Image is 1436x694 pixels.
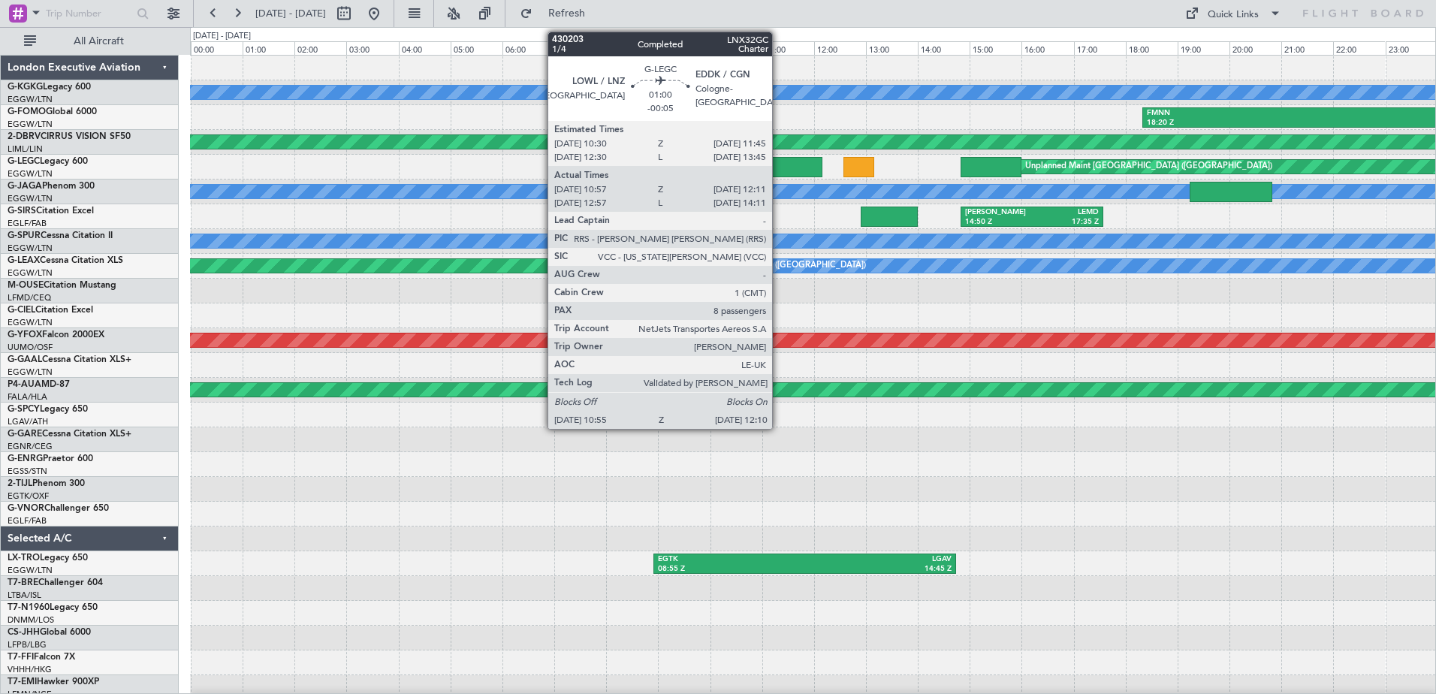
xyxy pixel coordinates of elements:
[535,8,599,19] span: Refresh
[8,193,53,204] a: EGGW/LTN
[8,367,53,378] a: EGGW/LTN
[8,132,131,141] a: 2-DBRVCIRRUS VISION SF50
[965,217,1032,228] div: 14:50 Z
[8,677,37,686] span: T7-EMI
[8,306,35,315] span: G-CIEL
[554,41,606,55] div: 07:00
[8,157,40,166] span: G-LEGC
[8,405,40,414] span: G-SPCY
[805,564,952,575] div: 14:45 Z
[8,317,53,328] a: EGGW/LTN
[8,391,47,403] a: FALA/HLA
[8,454,43,463] span: G-ENRG
[1178,2,1289,26] button: Quick Links
[46,2,132,25] input: Trip Number
[8,94,53,105] a: EGGW/LTN
[8,281,116,290] a: M-OUSECitation Mustang
[8,504,109,513] a: G-VNORChallenger 650
[866,41,918,55] div: 13:00
[1126,41,1178,55] div: 18:00
[8,231,113,240] a: G-SPURCessna Citation II
[8,107,97,116] a: G-FOMOGlobal 6000
[814,41,866,55] div: 12:00
[294,41,346,55] div: 02:00
[8,306,93,315] a: G-CIELCitation Excel
[8,330,42,339] span: G-YFOX
[8,281,44,290] span: M-OUSE
[1229,41,1281,55] div: 20:00
[8,653,75,662] a: T7-FFIFalcon 7X
[8,231,41,240] span: G-SPUR
[1147,108,1389,119] div: FMNN
[8,603,98,612] a: T7-N1960Legacy 650
[8,430,42,439] span: G-GARE
[8,330,104,339] a: G-YFOXFalcon 2000EX
[8,578,103,587] a: T7-BREChallenger 604
[8,182,42,191] span: G-JAGA
[8,107,46,116] span: G-FOMO
[658,564,805,575] div: 08:55 Z
[8,143,43,155] a: LIML/LIN
[8,454,93,463] a: G-ENRGPraetor 600
[8,554,88,563] a: LX-TROLegacy 650
[8,430,131,439] a: G-GARECessna Citation XLS+
[8,565,53,576] a: EGGW/LTN
[8,578,38,587] span: T7-BRE
[8,677,99,686] a: T7-EMIHawker 900XP
[658,554,805,565] div: EGTK
[8,380,41,389] span: P4-AUA
[8,405,88,414] a: G-SPCYLegacy 650
[1147,118,1389,128] div: 18:20 Z
[193,30,251,43] div: [DATE] - [DATE]
[965,207,1032,218] div: [PERSON_NAME]
[1208,8,1259,23] div: Quick Links
[584,158,653,168] div: LEMG
[513,2,603,26] button: Refresh
[8,119,53,130] a: EGGW/LTN
[8,342,53,353] a: UUMO/OSF
[8,479,32,488] span: 2-TIJL
[1032,207,1099,218] div: LEMD
[8,132,41,141] span: 2-DBRV
[8,380,70,389] a: P4-AUAMD-87
[8,614,54,626] a: DNMM/LOS
[8,157,88,166] a: G-LEGCLegacy 600
[8,355,42,364] span: G-GAAL
[8,207,94,216] a: G-SIRSCitation Excel
[606,41,658,55] div: 08:00
[8,628,40,637] span: CS-JHH
[970,41,1021,55] div: 15:00
[8,653,34,662] span: T7-FFI
[8,554,40,563] span: LX-TRO
[8,207,36,216] span: G-SIRS
[346,41,398,55] div: 03:00
[710,41,762,55] div: 10:00
[243,41,294,55] div: 01:00
[8,267,53,279] a: EGGW/LTN
[8,256,40,265] span: G-LEAX
[584,167,653,178] div: 07:30 Z
[8,504,44,513] span: G-VNOR
[8,292,51,303] a: LFMD/CEQ
[8,218,47,229] a: EGLF/FAB
[8,83,91,92] a: G-KGKGLegacy 600
[8,243,53,254] a: EGGW/LTN
[8,441,53,452] a: EGNR/CEG
[451,41,502,55] div: 05:00
[653,167,723,178] div: 10:20 Z
[653,158,723,168] div: LOWL
[8,355,131,364] a: G-GAALCessna Citation XLS+
[399,41,451,55] div: 04:00
[1021,41,1073,55] div: 16:00
[8,515,47,527] a: EGLF/FAB
[1281,41,1333,55] div: 21:00
[1032,217,1099,228] div: 17:35 Z
[502,41,554,55] div: 06:00
[8,479,85,488] a: 2-TIJLPhenom 300
[8,466,47,477] a: EGSS/STN
[8,256,123,265] a: G-LEAXCessna Citation XLS
[8,664,52,675] a: VHHH/HKG
[8,182,95,191] a: G-JAGAPhenom 300
[1074,41,1126,55] div: 17:00
[39,36,158,47] span: All Aircraft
